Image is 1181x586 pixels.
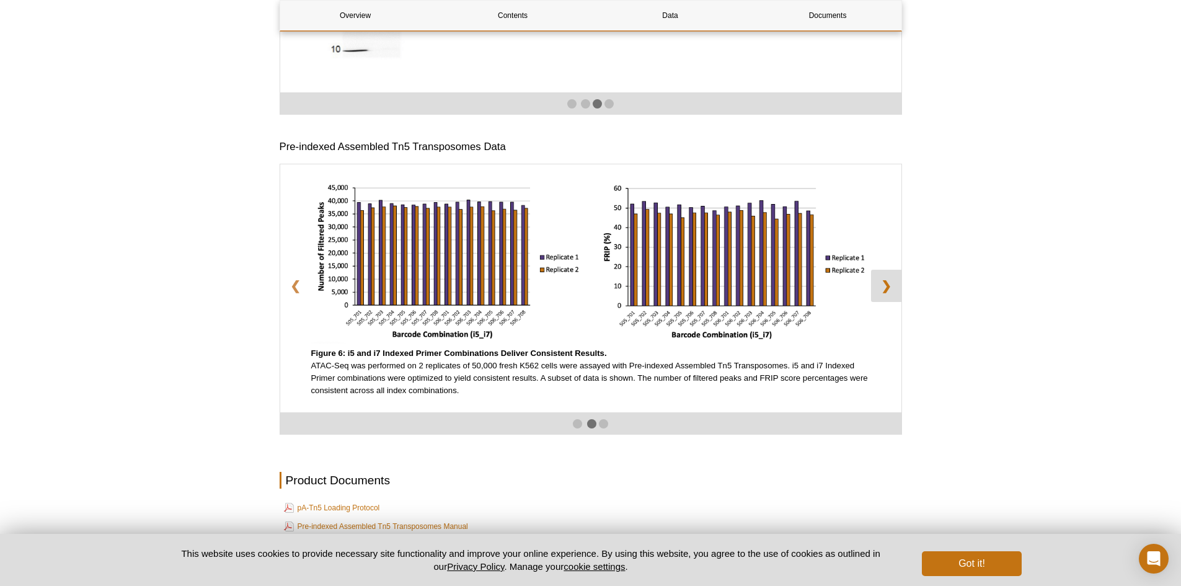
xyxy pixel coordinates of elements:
a: ❯ [871,270,901,302]
a: Contents [438,1,588,30]
a: ❮ [280,270,311,302]
img: i5 and i7 Indexed Primer Combinations Deliver Consistent Results [311,177,870,344]
a: Pre-indexed Assembled Tn5 Transposomes Manual [284,519,468,534]
a: Privacy Policy [447,561,504,572]
a: pA-Tn5 Loading Protocol [284,500,380,515]
h3: Pre-indexed Assembled Tn5 Transposomes Data [280,140,902,154]
button: Got it! [922,551,1021,576]
strong: Figure 6: i5 and i7 Indexed Primer Combinations Deliver Consistent Results. [311,348,607,358]
div: Open Intercom Messenger [1139,544,1169,574]
a: Documents [753,1,903,30]
button: cookie settings [564,561,625,572]
h2: Product Documents [280,472,902,489]
p: This website uses cookies to provide necessary site functionality and improve your online experie... [160,547,902,573]
p: ATAC-Seq was performed on 2 replicates of 50,000 fresh K562 cells were assayed with Pre-indexed A... [311,347,870,397]
a: Data [595,1,746,30]
a: Overview [280,1,431,30]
